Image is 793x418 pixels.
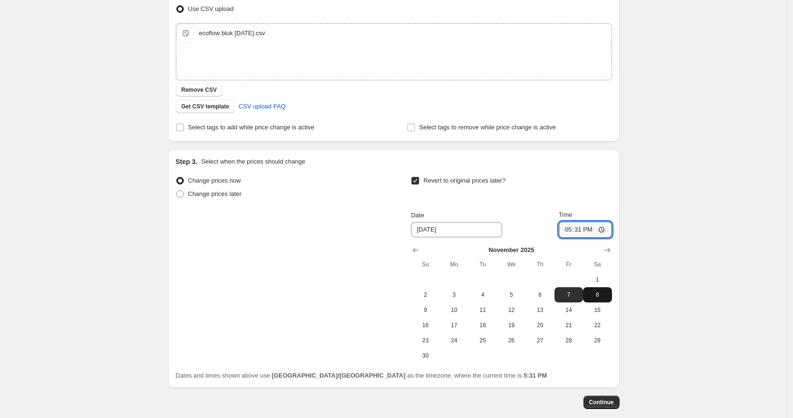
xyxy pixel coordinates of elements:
button: Show next month, December 2025 [601,243,614,257]
span: Select tags to add while price change is active [188,124,315,131]
span: 30 [415,352,436,360]
th: Saturday [583,257,611,272]
span: Change prices now [188,177,241,184]
span: 24 [444,337,465,344]
div: ecoflow bluk [DATE].csv [199,29,265,38]
th: Monday [440,257,468,272]
span: Tu [472,261,493,268]
span: Select tags to remove while price change is active [419,124,556,131]
button: Sunday November 16 2025 [411,318,439,333]
button: Sunday November 9 2025 [411,302,439,318]
button: Wednesday November 12 2025 [497,302,525,318]
input: 12:00 [559,222,612,238]
button: Remove CSV [176,83,223,97]
span: CSV upload FAQ [239,102,286,111]
span: 5 [501,291,522,299]
span: 17 [444,321,465,329]
span: Remove CSV [182,86,217,94]
span: Time [559,211,572,218]
button: Friday November 28 2025 [554,333,583,348]
button: Tuesday November 4 2025 [468,287,497,302]
th: Tuesday [468,257,497,272]
button: Sunday November 30 2025 [411,348,439,363]
button: Saturday November 22 2025 [583,318,611,333]
button: Saturday November 15 2025 [583,302,611,318]
button: Tuesday November 11 2025 [468,302,497,318]
button: Friday November 14 2025 [554,302,583,318]
span: 13 [529,306,550,314]
span: Dates and times shown above use as the timezone, where the current time is [176,372,547,379]
span: 8 [587,291,608,299]
span: Get CSV template [182,103,229,110]
button: Get CSV template [176,100,235,113]
button: Show previous month, October 2025 [409,243,422,257]
button: Saturday November 1 2025 [583,272,611,287]
span: Date [411,212,424,219]
span: 27 [529,337,550,344]
span: 4 [472,291,493,299]
span: We [501,261,522,268]
span: 23 [415,337,436,344]
span: 6 [529,291,550,299]
button: Tuesday November 25 2025 [468,333,497,348]
th: Thursday [525,257,554,272]
span: 9 [415,306,436,314]
span: 21 [558,321,579,329]
th: Sunday [411,257,439,272]
button: Saturday November 8 2025 [583,287,611,302]
span: 16 [415,321,436,329]
span: 1 [587,276,608,283]
button: Friday November 7 2025 [554,287,583,302]
span: 18 [472,321,493,329]
span: 26 [501,337,522,344]
span: 14 [558,306,579,314]
span: 15 [587,306,608,314]
span: 11 [472,306,493,314]
button: Monday November 10 2025 [440,302,468,318]
button: Thursday November 27 2025 [525,333,554,348]
button: Wednesday November 19 2025 [497,318,525,333]
span: 7 [558,291,579,299]
p: Select when the prices should change [201,157,305,166]
span: Fr [558,261,579,268]
th: Wednesday [497,257,525,272]
span: Th [529,261,550,268]
span: Su [415,261,436,268]
button: Sunday November 23 2025 [411,333,439,348]
button: Saturday November 29 2025 [583,333,611,348]
button: Continue [583,396,620,409]
span: Change prices later [188,190,242,197]
span: 19 [501,321,522,329]
button: Thursday November 20 2025 [525,318,554,333]
button: Wednesday November 26 2025 [497,333,525,348]
span: Use CSV upload [188,5,234,12]
button: Thursday November 13 2025 [525,302,554,318]
h2: Step 3. [176,157,198,166]
span: 2 [415,291,436,299]
span: Sa [587,261,608,268]
button: Sunday November 2 2025 [411,287,439,302]
th: Friday [554,257,583,272]
span: 29 [587,337,608,344]
span: Continue [589,399,614,406]
b: [GEOGRAPHIC_DATA]/[GEOGRAPHIC_DATA] [272,372,405,379]
button: Tuesday November 18 2025 [468,318,497,333]
span: Mo [444,261,465,268]
span: 3 [444,291,465,299]
button: Monday November 17 2025 [440,318,468,333]
span: 10 [444,306,465,314]
button: Friday November 21 2025 [554,318,583,333]
span: 28 [558,337,579,344]
button: Thursday November 6 2025 [525,287,554,302]
span: Revert to original prices later? [423,177,506,184]
button: Monday November 3 2025 [440,287,468,302]
button: Wednesday November 5 2025 [497,287,525,302]
a: CSV upload FAQ [233,99,291,114]
b: 5:31 PM [524,372,547,379]
span: 12 [501,306,522,314]
button: Monday November 24 2025 [440,333,468,348]
input: 10/8/2025 [411,222,502,237]
span: 22 [587,321,608,329]
span: 20 [529,321,550,329]
span: 25 [472,337,493,344]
